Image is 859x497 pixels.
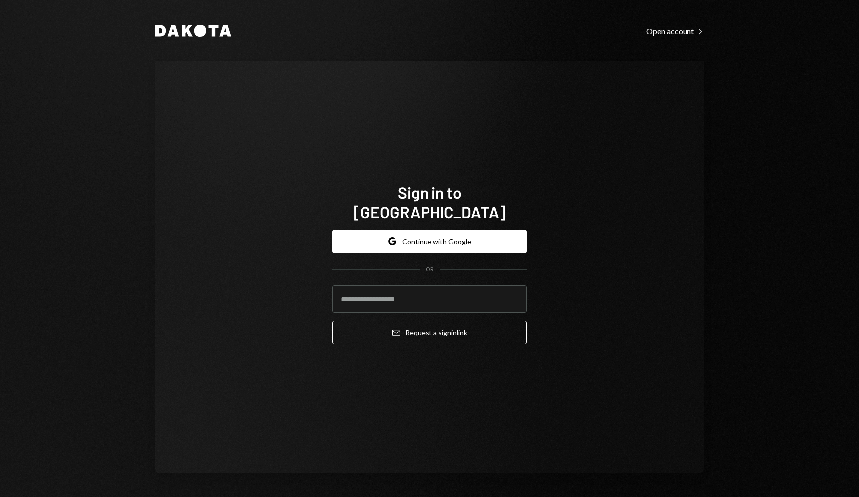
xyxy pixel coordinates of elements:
[646,26,704,36] div: Open account
[332,321,527,344] button: Request a signinlink
[426,265,434,274] div: OR
[332,230,527,253] button: Continue with Google
[646,25,704,36] a: Open account
[332,182,527,222] h1: Sign in to [GEOGRAPHIC_DATA]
